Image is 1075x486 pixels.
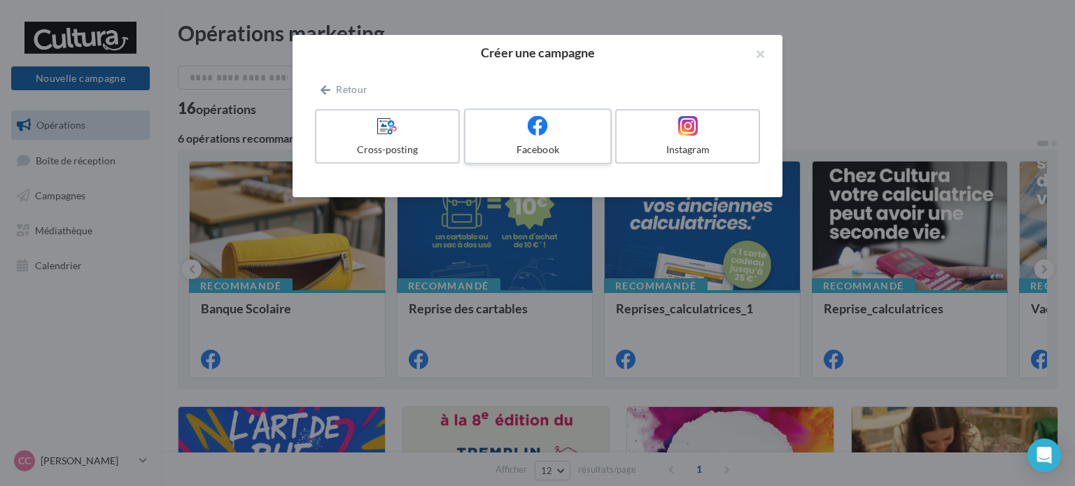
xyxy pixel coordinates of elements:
div: Cross-posting [322,143,453,157]
h2: Créer une campagne [315,46,760,59]
div: Facebook [471,143,604,157]
div: Instagram [622,143,753,157]
div: Open Intercom Messenger [1027,438,1061,472]
button: Retour [315,81,373,98]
